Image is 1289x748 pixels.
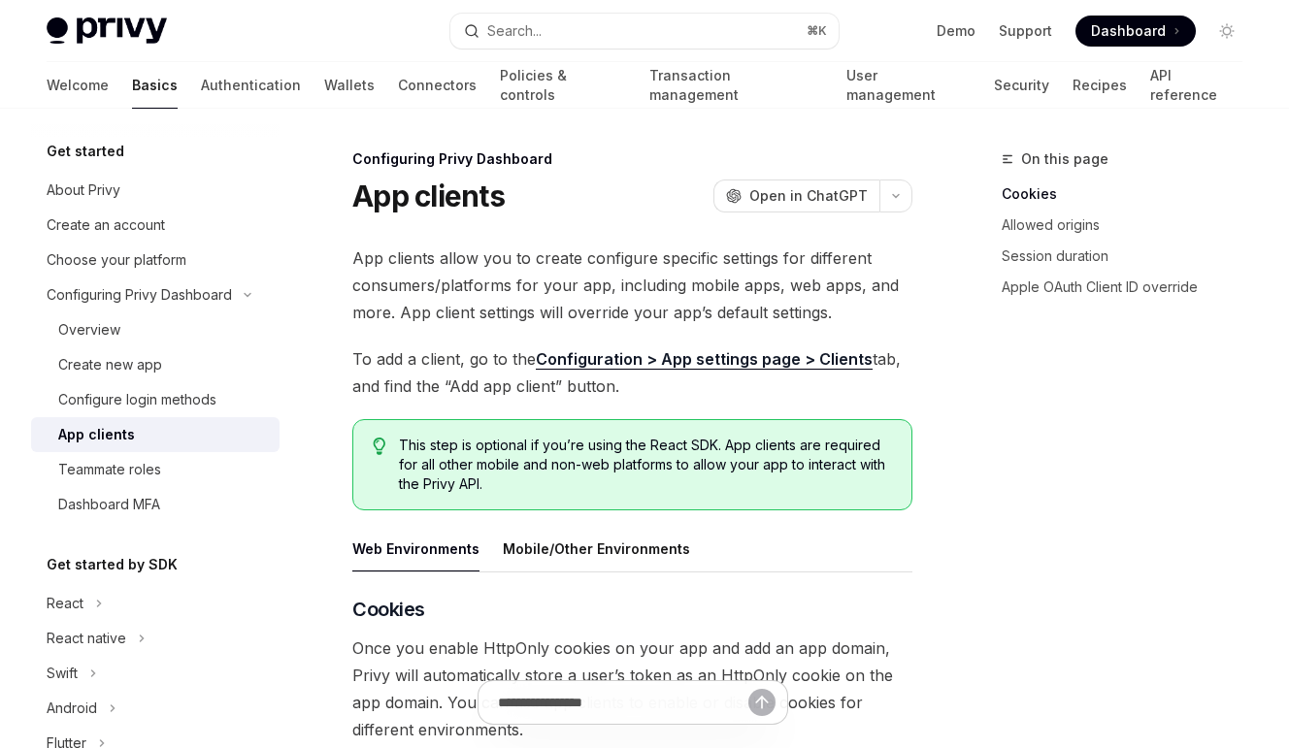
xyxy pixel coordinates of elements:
div: Dashboard MFA [58,493,160,516]
a: Choose your platform [31,243,280,277]
div: React [47,592,83,615]
span: Dashboard [1091,21,1166,41]
a: Support [999,21,1052,41]
h5: Get started [47,140,124,163]
a: Allowed origins [1002,210,1258,241]
div: App clients [58,423,135,446]
span: ⌘ K [807,23,827,39]
div: Teammate roles [58,458,161,481]
a: Transaction management [649,62,824,109]
div: Create an account [47,213,165,237]
h1: App clients [352,179,505,213]
button: React [31,586,280,621]
div: Configure login methods [58,388,216,411]
span: On this page [1021,147,1108,171]
a: API reference [1150,62,1242,109]
a: Demo [937,21,975,41]
div: Choose your platform [47,248,186,272]
a: Overview [31,312,280,347]
a: Wallets [324,62,375,109]
a: Teammate roles [31,452,280,487]
h5: Get started by SDK [47,553,178,576]
button: Toggle dark mode [1211,16,1242,47]
div: Overview [58,318,120,341]
a: Basics [132,62,178,109]
a: Create an account [31,208,280,243]
button: Open in ChatGPT [713,179,879,212]
img: light logo [47,17,167,45]
button: Search...⌘K [450,14,839,49]
a: Recipes [1073,62,1127,109]
svg: Tip [373,438,386,455]
span: Cookies [352,596,425,623]
a: Policies & controls [500,62,626,109]
div: Configuring Privy Dashboard [47,283,232,307]
a: Cookies [1002,179,1258,210]
a: User management [846,62,971,109]
span: App clients allow you to create configure specific settings for different consumers/platforms for... [352,244,912,326]
input: Ask a question... [498,681,748,724]
a: Create new app [31,347,280,382]
a: Configuration > App settings page > Clients [536,349,873,370]
button: Configuring Privy Dashboard [31,277,280,312]
span: Open in ChatGPT [749,186,868,206]
span: To add a client, go to the tab, and find the “Add app client” button. [352,345,912,400]
a: Security [994,62,1049,109]
div: Swift [47,662,78,685]
button: Swift [31,656,280,691]
div: About Privy [47,179,120,202]
div: Configuring Privy Dashboard [352,149,912,169]
a: Dashboard [1075,16,1196,47]
div: Android [47,697,97,720]
button: Android [31,691,280,726]
a: About Privy [31,173,280,208]
a: Apple OAuth Client ID override [1002,272,1258,303]
span: This step is optional if you’re using the React SDK. App clients are required for all other mobil... [399,436,892,494]
button: Send message [748,689,776,716]
a: App clients [31,417,280,452]
a: Connectors [398,62,477,109]
a: Welcome [47,62,109,109]
div: Create new app [58,353,162,376]
span: Once you enable HttpOnly cookies on your app and add an app domain, Privy will automatically stor... [352,634,912,743]
div: React native [47,627,126,650]
button: Web Environments [352,526,479,571]
div: Search... [487,19,542,43]
a: Authentication [201,62,301,109]
a: Dashboard MFA [31,487,280,522]
a: Configure login methods [31,382,280,417]
button: Mobile/Other Environments [503,526,690,571]
button: React native [31,621,280,656]
a: Session duration [1002,241,1258,272]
